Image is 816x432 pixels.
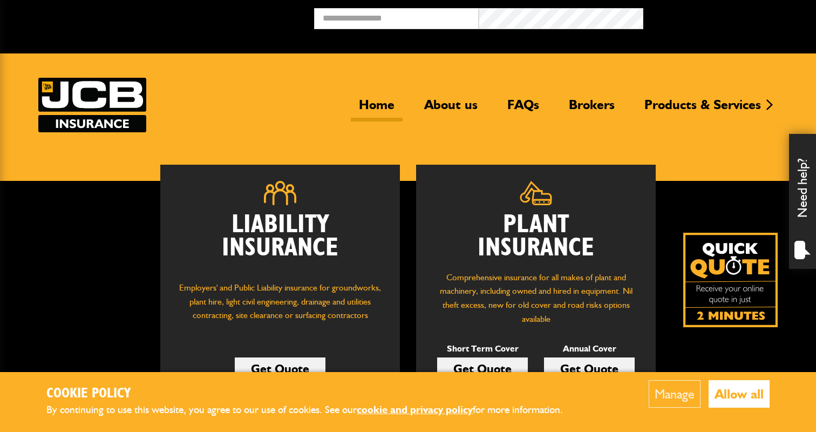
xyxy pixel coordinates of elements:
a: FAQs [499,97,547,122]
a: Products & Services [636,97,769,122]
button: Allow all [709,380,770,408]
a: Get Quote [437,357,528,380]
a: cookie and privacy policy [357,403,473,416]
a: About us [416,97,486,122]
a: Get your insurance quote isn just 2-minutes [683,233,778,327]
h2: Plant Insurance [432,213,640,260]
h2: Cookie Policy [46,386,581,402]
a: Brokers [561,97,623,122]
h2: Liability Insurance [176,213,384,271]
p: Employers' and Public Liability insurance for groundworks, plant hire, light civil engineering, d... [176,281,384,333]
button: Broker Login [643,8,808,25]
a: Get Quote [235,357,325,380]
img: JCB Insurance Services logo [38,78,146,132]
div: Need help? [789,134,816,269]
img: Quick Quote [683,233,778,327]
p: Short Term Cover [437,342,528,356]
a: Get Quote [544,357,635,380]
p: Comprehensive insurance for all makes of plant and machinery, including owned and hired in equipm... [432,271,640,326]
a: JCB Insurance Services [38,78,146,132]
a: Home [351,97,403,122]
p: By continuing to use this website, you agree to our use of cookies. See our for more information. [46,402,581,418]
button: Manage [649,380,701,408]
p: Annual Cover [544,342,635,356]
